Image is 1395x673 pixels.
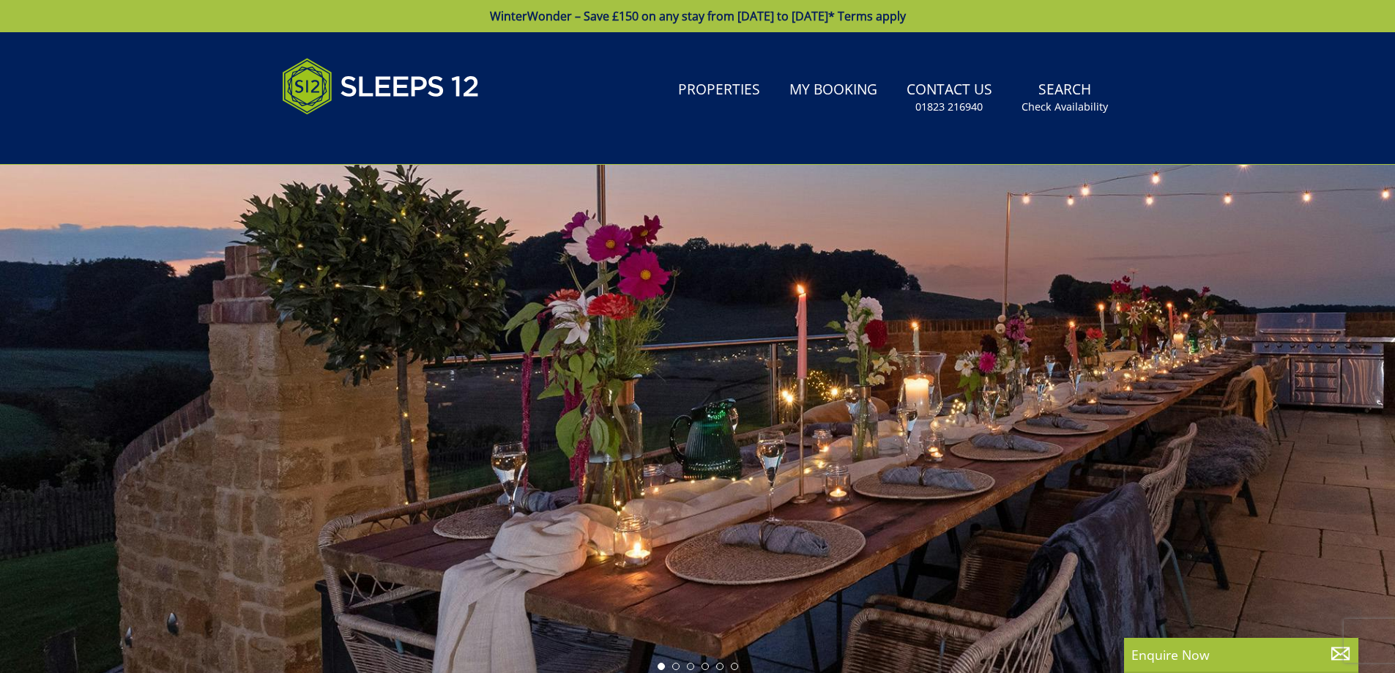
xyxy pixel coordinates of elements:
[784,74,883,107] a: My Booking
[282,50,480,123] img: Sleeps 12
[901,74,998,122] a: Contact Us01823 216940
[1131,645,1351,664] p: Enquire Now
[275,132,428,144] iframe: Customer reviews powered by Trustpilot
[915,100,983,114] small: 01823 216940
[672,74,766,107] a: Properties
[1016,74,1114,122] a: SearchCheck Availability
[1022,100,1108,114] small: Check Availability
